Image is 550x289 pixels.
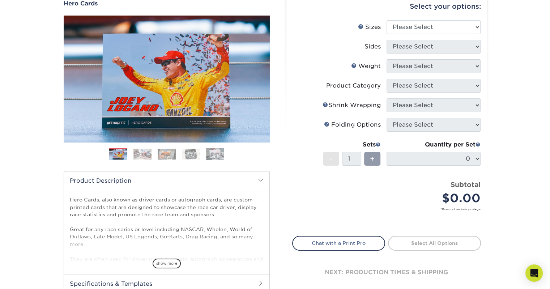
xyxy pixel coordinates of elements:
[298,207,481,211] small: *Does not include postage
[326,81,381,90] div: Product Category
[153,259,181,268] span: show more
[323,101,381,110] div: Shrink Wrapping
[109,149,127,160] img: Hero Cards 01
[329,153,333,164] span: -
[387,140,481,149] div: Quantity per Set
[388,236,481,250] a: Select All Options
[323,140,381,149] div: Sets
[451,180,481,188] strong: Subtotal
[351,62,381,71] div: Weight
[133,149,152,160] img: Hero Cards 02
[64,14,270,144] img: Hero Cards 01
[158,149,176,160] img: Hero Cards 03
[206,148,224,160] img: Hero Cards 05
[64,171,269,190] h2: Product Description
[370,153,375,164] span: +
[182,149,200,160] img: Hero Cards 04
[324,120,381,129] div: Folding Options
[292,236,385,250] a: Chat with a Print Pro
[358,23,381,31] div: Sizes
[525,264,543,282] div: Open Intercom Messenger
[364,42,381,51] div: Sides
[2,267,61,286] iframe: Google Customer Reviews
[392,190,481,207] div: $0.00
